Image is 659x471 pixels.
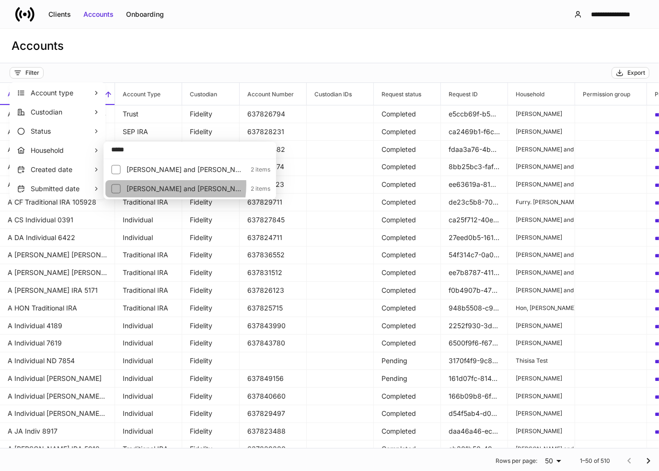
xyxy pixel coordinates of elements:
[245,185,270,193] p: 2 items
[31,88,93,98] p: Account type
[31,107,93,117] p: Custodian
[31,146,93,155] p: Household
[31,184,93,194] p: Submitted date
[31,126,93,136] p: Status
[245,166,270,173] p: 2 items
[127,165,245,174] p: Murphy, Richard and Tracey
[31,165,93,174] p: Created date
[127,184,245,194] p: Murphy, Ron and Katie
